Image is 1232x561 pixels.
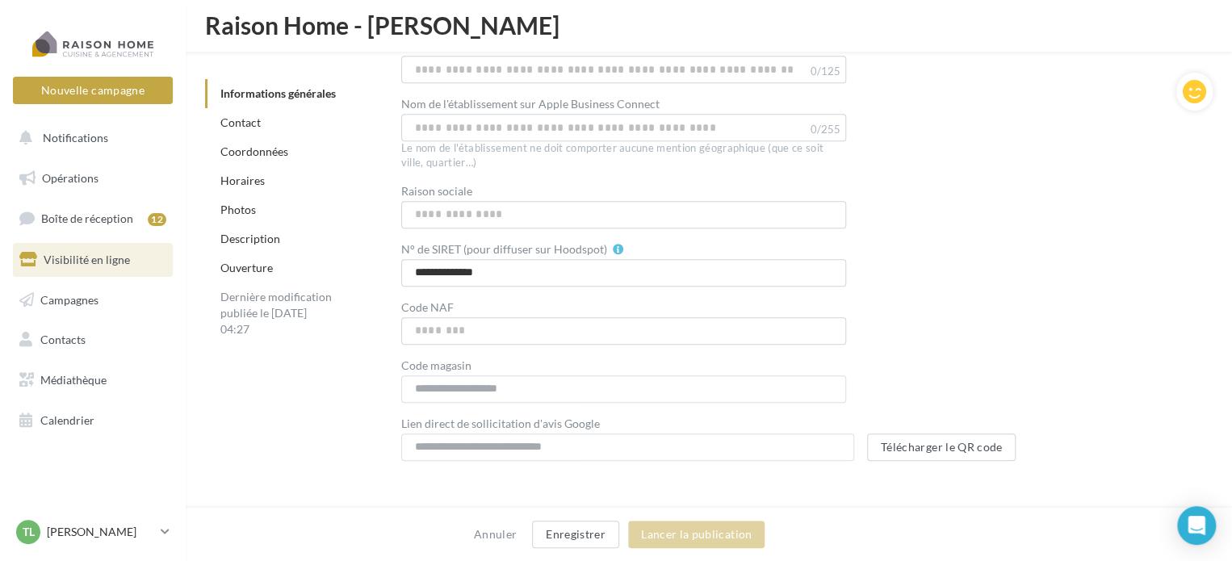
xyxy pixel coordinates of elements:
div: Dernière modification publiée le [DATE] 04:27 [205,283,350,344]
span: TL [23,524,35,540]
a: Coordonnées [220,144,288,158]
a: Boîte de réception12 [10,201,176,236]
a: Calendrier [10,404,176,437]
a: Campagnes [10,283,176,317]
a: Ouverture [220,261,273,274]
span: Contacts [40,333,86,346]
label: N° de SIRET (pour diffuser sur Hoodspot) [401,244,607,255]
button: Nouvelle campagne [13,77,173,104]
a: Visibilité en ligne [10,243,176,277]
span: Opérations [42,171,98,185]
span: Raison Home - [PERSON_NAME] [205,13,559,37]
div: Le nom de l'établissement ne doit comporter aucune mention géographique (que ce soit ville, quart... [401,141,847,170]
label: Nom complet de l'établissement (uniquement diffusé sur Google) [401,40,724,52]
label: 0/125 [810,66,840,77]
label: Nom de l'établissement sur Apple Business Connect [401,98,660,110]
a: Informations générales [220,86,336,100]
span: Campagnes [40,292,98,306]
label: Raison sociale [401,186,472,197]
label: Code magasin [401,360,471,371]
a: Opérations [10,161,176,195]
button: Lancer la publication [628,521,765,548]
a: Photos [220,203,256,216]
label: Code NAF [401,302,454,313]
a: Horaires [220,174,265,187]
button: Notifications [10,121,170,155]
a: Description [220,232,280,245]
p: [PERSON_NAME] [47,524,154,540]
label: Lien direct de sollicitation d'avis Google [401,418,600,429]
a: Médiathèque [10,363,176,397]
span: Médiathèque [40,373,107,387]
a: Contact [220,115,261,129]
div: Open Intercom Messenger [1177,506,1216,545]
button: Enregistrer [532,521,619,548]
span: Notifications [43,131,108,144]
button: Annuler [467,525,523,544]
button: Télécharger le QR code [867,433,1016,461]
a: Contacts [10,323,176,357]
span: Visibilité en ligne [44,253,130,266]
label: 0/255 [810,124,840,135]
span: Boîte de réception [41,211,133,225]
span: Calendrier [40,413,94,427]
div: 12 [148,213,166,226]
a: TL [PERSON_NAME] [13,517,173,547]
